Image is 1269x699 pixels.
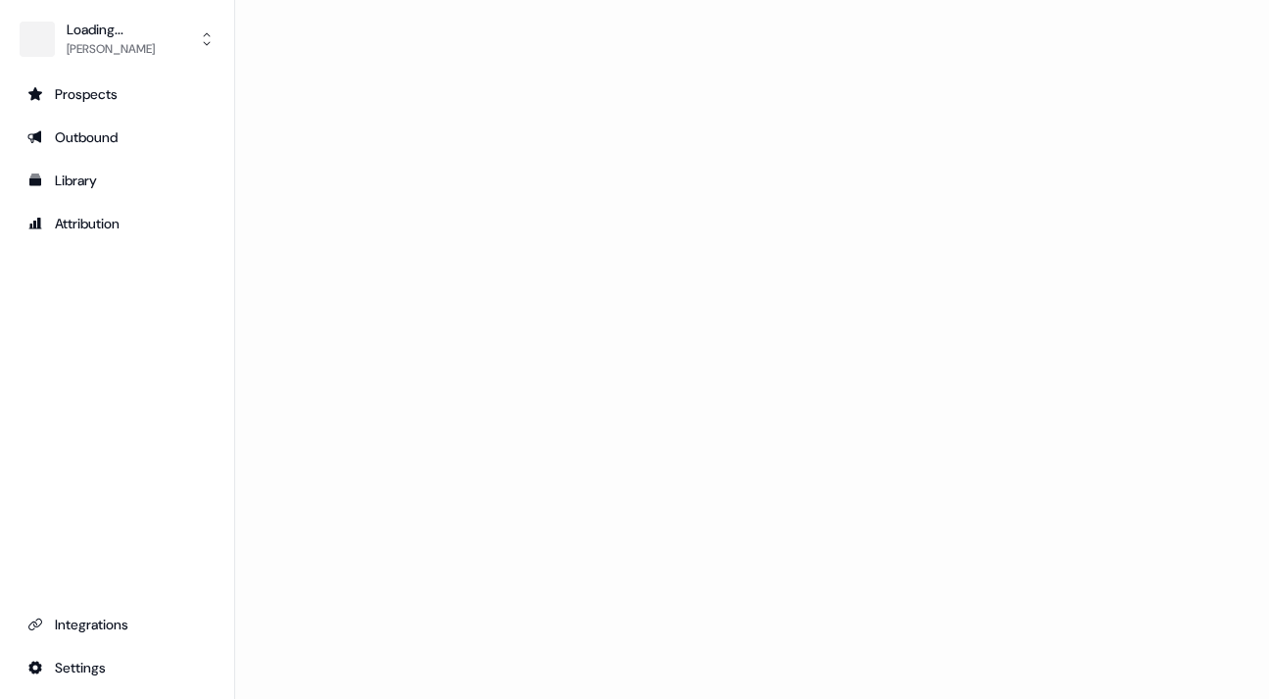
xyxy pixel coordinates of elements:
[16,208,219,239] a: Go to attribution
[16,652,219,683] a: Go to integrations
[67,39,155,59] div: [PERSON_NAME]
[27,171,207,190] div: Library
[16,122,219,153] a: Go to outbound experience
[16,16,219,63] button: Loading...[PERSON_NAME]
[27,615,207,634] div: Integrations
[16,609,219,640] a: Go to integrations
[67,20,155,39] div: Loading...
[16,165,219,196] a: Go to templates
[27,658,207,677] div: Settings
[27,84,207,104] div: Prospects
[27,127,207,147] div: Outbound
[27,214,207,233] div: Attribution
[16,78,219,110] a: Go to prospects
